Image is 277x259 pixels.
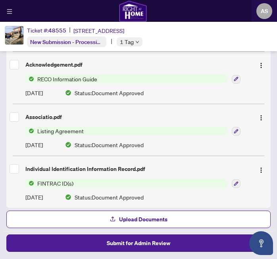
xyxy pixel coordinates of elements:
button: Logo [255,163,267,175]
span: New Submission - Processing Pending [30,38,125,46]
span: AS [261,7,268,15]
img: Status Icon [25,75,34,83]
img: Logo [258,167,264,173]
img: Document Status [65,194,71,200]
div: Associatio.pdf [25,113,248,121]
button: Upload Documents [6,211,271,228]
span: Status: Document Approved [75,88,144,97]
button: Logo [255,111,267,123]
img: Document Status [65,142,71,148]
button: Open asap [249,231,273,255]
span: Listing Agreement [34,127,87,135]
img: Status Icon [25,127,34,135]
img: Logo [258,62,264,69]
span: FINTRAC ID(s) [34,179,77,188]
button: Submit for Admin Review [6,234,271,252]
span: [DATE] [25,193,43,201]
img: IMG-W12343477_1.jpg [5,26,23,44]
img: Status Icon [25,179,34,188]
span: Upload Documents [119,213,167,226]
span: menu [7,9,12,14]
span: Status: Document Approved [75,140,144,149]
img: Logo [258,115,264,121]
span: 1 Tag [120,37,134,46]
span: [DATE] [25,88,43,97]
span: Submit for Admin Review [107,237,170,249]
div: Ticket #: [27,26,66,35]
span: down [135,40,139,44]
span: [STREET_ADDRESS] [73,26,124,35]
span: 48555 [48,27,66,34]
span: RECO Information Guide [34,75,100,83]
div: Individual Identification Information Record.pdf [25,165,248,173]
button: Logo [255,58,267,71]
span: [DATE] [25,140,43,149]
img: Document Status [65,90,71,96]
div: Acknowledgement.pdf [25,60,248,69]
span: Status: Document Approved [75,193,144,201]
